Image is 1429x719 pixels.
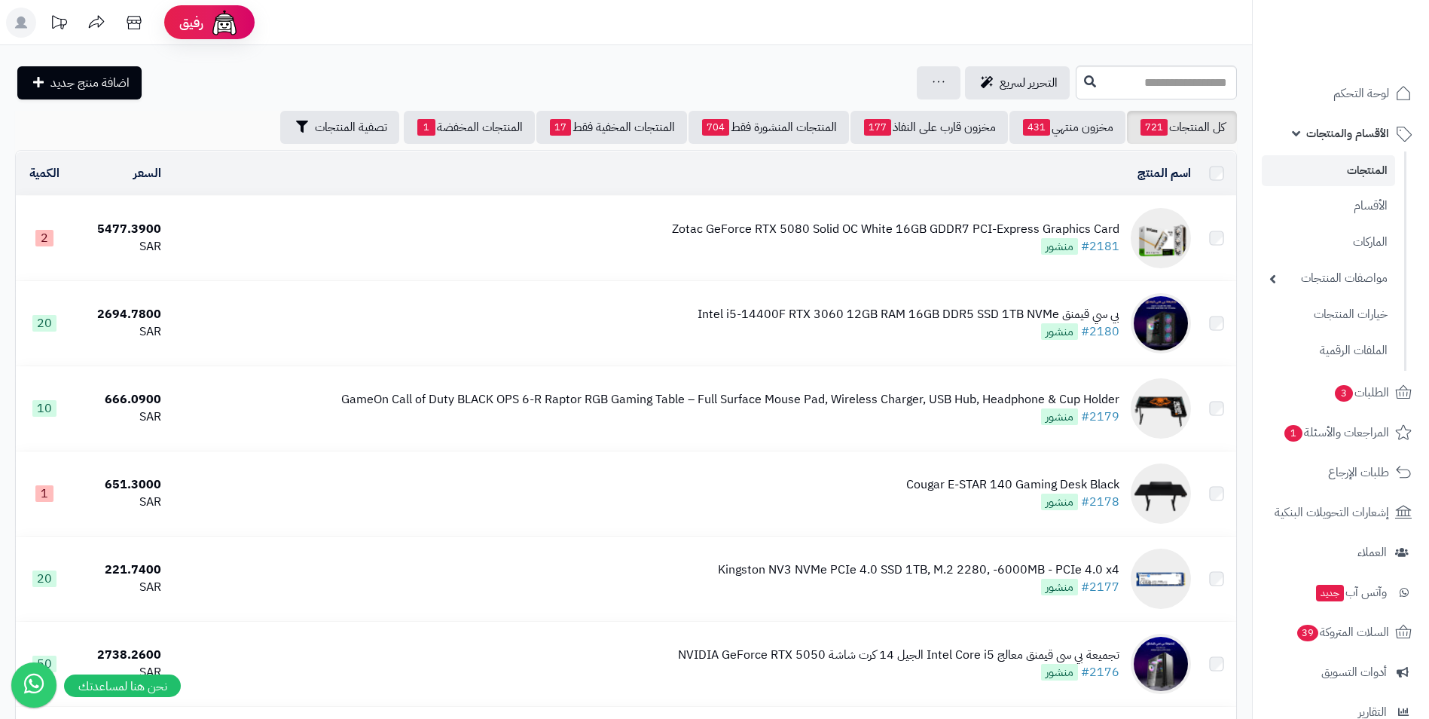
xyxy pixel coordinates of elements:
span: السلات المتروكة [1296,622,1389,643]
div: SAR [79,238,161,255]
div: 221.7400 [79,561,161,579]
a: الكمية [29,164,60,182]
a: تحديثات المنصة [40,8,78,41]
div: GameOn Call of Duty BLACK OPS 6-R Raptor RGB Gaming Table – Full Surface Mouse Pad, Wireless Char... [341,391,1119,408]
span: 20 [32,315,56,332]
a: المنتجات [1262,155,1395,186]
a: خيارات المنتجات [1262,298,1395,331]
span: الطلبات [1333,382,1389,403]
a: أدوات التسويق [1262,654,1420,690]
div: بي سي قيمنق Intel i5-14400F RTX 3060 12GB RAM 16GB DDR5 SSD 1TB NVMe [698,306,1119,323]
div: SAR [79,579,161,596]
a: #2181 [1081,237,1119,255]
img: Kingston NV3 NVMe PCIe 4.0 SSD 1TB, M.2 2280, -6000MB - PCIe 4.0 x4 [1131,549,1191,609]
div: 2738.2600 [79,647,161,664]
span: منشور [1041,494,1078,510]
span: المراجعات والأسئلة [1283,422,1389,443]
span: منشور [1041,238,1078,255]
a: مخزون قارب على النفاذ177 [850,111,1008,144]
a: كل المنتجات721 [1127,111,1237,144]
span: 704 [702,119,729,136]
span: اضافة منتج جديد [50,74,130,92]
span: التحرير لسريع [1000,74,1058,92]
div: SAR [79,408,161,426]
a: #2178 [1081,493,1119,511]
a: إشعارات التحويلات البنكية [1262,494,1420,531]
a: طلبات الإرجاع [1262,454,1420,491]
a: وآتس آبجديد [1262,574,1420,610]
img: GameOn Call of Duty BLACK OPS 6-R Raptor RGB Gaming Table – Full Surface Mouse Pad, Wireless Char... [1131,378,1191,439]
span: وآتس آب [1314,582,1387,603]
div: SAR [79,494,161,511]
a: الملفات الرقمية [1262,335,1395,367]
a: مواصفات المنتجات [1262,262,1395,295]
div: Cougar E-STAR 140 Gaming Desk Black [906,476,1119,494]
div: 5477.3900 [79,221,161,238]
span: منشور [1041,323,1078,340]
a: اسم المنتج [1137,164,1191,182]
span: 3 [1335,384,1353,401]
a: الطلبات3 [1262,375,1420,411]
span: 1 [417,119,435,136]
button: تصفية المنتجات [280,111,399,144]
span: منشور [1041,408,1078,425]
div: Kingston NV3 NVMe PCIe 4.0 SSD 1TB, M.2 2280, -6000MB - PCIe 4.0 x4 [718,561,1119,579]
img: ai-face.png [209,8,240,38]
div: تجميعة بي سي قيمنق معالج Intel Core i5 الجيل 14 كرت شاشة NVIDIA GeForce RTX 5050 [678,647,1119,664]
span: 39 [1297,624,1318,641]
a: اضافة منتج جديد [17,66,142,99]
a: #2176 [1081,663,1119,681]
span: 177 [864,119,891,136]
a: المنتجات المنشورة فقط704 [689,111,849,144]
span: 431 [1023,119,1050,136]
a: مخزون منتهي431 [1009,111,1125,144]
img: Zotac GeForce RTX 5080 Solid OC White 16GB GDDR7 PCI-Express Graphics Card [1131,208,1191,268]
span: 721 [1140,119,1168,136]
a: لوحة التحكم [1262,75,1420,112]
a: السلات المتروكة39 [1262,614,1420,650]
a: المراجعات والأسئلة1 [1262,415,1420,451]
span: منشور [1041,579,1078,595]
div: 666.0900 [79,391,161,408]
span: 20 [32,571,56,587]
span: 50 [32,656,56,672]
img: بي سي قيمنق Intel i5-14400F RTX 3060 12GB RAM 16GB DDR5 SSD 1TB NVMe [1131,293,1191,353]
span: رفيق [179,14,203,32]
span: 10 [32,400,56,417]
span: تصفية المنتجات [315,118,387,136]
a: الأقسام [1262,190,1395,222]
img: Cougar E-STAR 140 Gaming Desk Black [1131,464,1191,524]
span: إشعارات التحويلات البنكية [1275,502,1389,523]
img: logo-2.png [1327,11,1415,43]
a: التحرير لسريع [965,66,1070,99]
a: الماركات [1262,226,1395,259]
a: المنتجات المخفية فقط17 [536,111,687,144]
div: 651.3000 [79,476,161,494]
span: 2 [35,230,53,246]
a: المنتجات المخفضة1 [404,111,535,144]
a: السعر [133,164,161,182]
span: 1 [1284,424,1302,441]
span: جديد [1316,585,1344,601]
a: #2177 [1081,578,1119,596]
span: الأقسام والمنتجات [1306,123,1389,144]
span: منشور [1041,664,1078,681]
span: 17 [550,119,571,136]
div: SAR [79,664,161,681]
span: طلبات الإرجاع [1328,462,1389,483]
span: أدوات التسويق [1321,662,1387,683]
div: Zotac GeForce RTX 5080 Solid OC White 16GB GDDR7 PCI-Express Graphics Card [672,221,1119,238]
a: #2180 [1081,323,1119,341]
a: العملاء [1262,534,1420,571]
div: SAR [79,323,161,341]
span: 1 [35,485,53,502]
img: تجميعة بي سي قيمنق معالج Intel Core i5 الجيل 14 كرت شاشة NVIDIA GeForce RTX 5050 [1131,634,1191,694]
span: العملاء [1357,542,1387,563]
span: لوحة التحكم [1333,83,1389,104]
div: 2694.7800 [79,306,161,323]
a: #2179 [1081,408,1119,426]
